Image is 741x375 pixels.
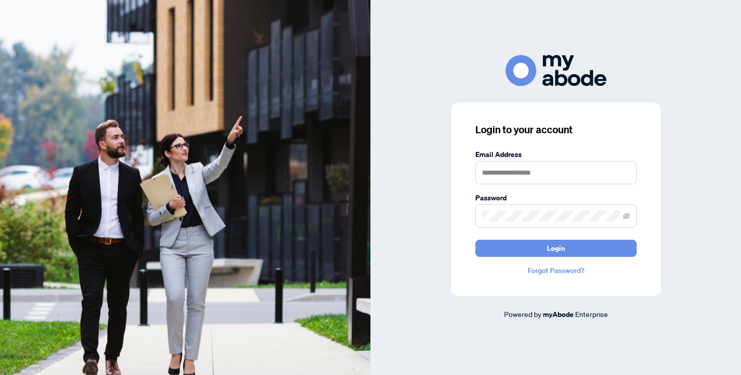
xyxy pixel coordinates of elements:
span: eye-invisible [623,212,630,220]
label: Email Address [475,149,637,160]
span: Enterprise [575,309,608,318]
span: Login [547,240,565,256]
a: Forgot Password? [475,265,637,276]
button: Login [475,240,637,257]
h3: Login to your account [475,123,637,137]
a: myAbode [543,309,574,320]
img: ma-logo [506,55,606,86]
label: Password [475,192,637,203]
span: Powered by [504,309,541,318]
